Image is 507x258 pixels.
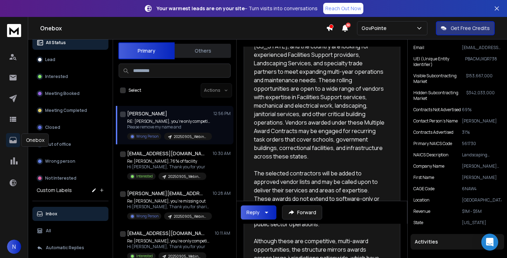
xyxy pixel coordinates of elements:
[462,118,501,124] p: [PERSON_NAME]
[325,5,361,12] p: Reach Out Now
[413,130,453,135] p: Contracts Advertised
[413,209,430,214] p: Revenue
[45,125,60,130] p: Closed
[127,150,205,157] h1: [EMAIL_ADDRESS][DOMAIN_NAME]
[45,142,71,147] p: Out of office
[213,191,231,196] p: 10:28 AM
[118,42,175,59] button: Primary
[32,103,108,118] button: Meeting Completed
[46,40,66,46] p: All Status
[46,228,51,234] p: All
[7,240,21,254] button: N
[127,164,206,170] p: Hi [PERSON_NAME], Thank you for your
[213,151,231,156] p: 10:30 AM
[32,154,108,168] button: Wrong person
[413,163,444,169] p: Company Name
[32,137,108,151] button: Out of office
[136,174,153,179] p: Interested
[127,158,206,164] p: Re: [PERSON_NAME], 76% of facility
[462,163,501,169] p: [PERSON_NAME] LANDSCAPE & MAINTENANCE SERVICES INC.
[413,56,465,67] p: UEI (Unique Entity Identifier)
[32,207,108,221] button: Inbox
[32,241,108,255] button: Automatic Replies
[175,43,231,59] button: Others
[462,197,501,203] p: [GEOGRAPHIC_DATA]
[413,175,434,180] p: First Name
[241,205,276,220] button: Reply
[37,187,72,194] h3: Custom Labels
[413,90,466,101] p: Hidden Subcontracting Market
[127,230,205,237] h1: [EMAIL_ADDRESS][DOMAIN_NAME]
[136,134,158,139] p: Wrong Person
[7,24,21,37] img: logo
[462,107,501,113] p: 69%
[32,70,108,84] button: Interested
[481,234,498,251] div: Open Intercom Messenger
[462,152,501,158] p: Landscaping Services
[127,198,212,204] p: Re: [PERSON_NAME], you’re missing out
[254,169,384,228] p: The selected contractors will be added to approved vendor lists and may be called upon to deliver...
[254,34,384,161] p: Agencies across [US_STATE], [US_STATE], [US_STATE], and the country are looking for experienced F...
[215,230,231,236] p: 10:11 AM
[462,186,501,192] p: 6NAW4
[46,245,84,251] p: Automatic Replies
[174,134,208,139] p: 20250905_Webinar-[PERSON_NAME](0910-11)-Nationwide Facility Support Contracts
[32,53,108,67] button: Lead
[127,124,212,130] p: Please remove my name and
[45,91,80,96] p: Meeting Booked
[466,90,501,101] p: $342,033,000
[462,209,501,214] p: $1M - $5M
[413,73,466,84] p: Visible Subcontracting Market
[282,205,322,220] button: Forward
[462,130,501,135] p: 31%
[127,119,212,124] p: RE: [PERSON_NAME], you’re only competing
[127,190,205,197] h1: [PERSON_NAME][EMAIL_ADDRESS][DOMAIN_NAME]
[45,108,87,113] p: Meeting Completed
[127,110,167,117] h1: [PERSON_NAME]
[413,186,434,192] p: CAGE code
[323,3,363,14] a: Reach Out Now
[129,88,141,93] label: Select
[413,45,424,50] p: Email
[45,74,68,79] p: Interested
[362,25,389,32] p: GovPointe
[136,214,158,219] p: Wrong Person
[32,120,108,134] button: Closed
[462,220,501,226] p: [US_STATE]
[466,73,501,84] p: $153,667,000
[21,133,49,147] div: Onebox
[465,56,501,67] p: PBACMJXQR738
[413,107,461,113] p: Contracts Not Advertised
[127,244,212,250] p: Hi [PERSON_NAME], Thank you for your
[32,86,108,101] button: Meeting Booked
[157,5,318,12] p: – Turn visits into conversations
[462,141,501,146] p: 561730
[32,36,108,50] button: All Status
[462,175,501,180] p: [PERSON_NAME]
[46,211,57,217] p: Inbox
[413,118,458,124] p: Contact person's name
[157,5,245,12] strong: Your warmest leads are on your site
[32,171,108,185] button: Not Interested
[45,158,75,164] p: Wrong person
[413,220,423,226] p: State
[413,197,430,203] p: location
[346,23,351,28] span: 50
[45,57,55,62] p: Lead
[32,224,108,238] button: All
[45,175,76,181] p: Not Interested
[127,238,212,244] p: Re: [PERSON_NAME], you’re only competing
[411,234,504,250] div: Activities
[40,24,326,32] h1: Onebox
[413,152,449,158] p: NAICS Description
[174,214,208,219] p: 20250905_Webinar-[PERSON_NAME](0910-11)-Nationwide Facility Support Contracts
[451,25,490,32] p: Get Free Credits
[168,174,202,179] p: 20250905_Webinar-[PERSON_NAME](0910-11)-Nationwide Facility Support Contracts
[413,141,452,146] p: Primary NAICS code
[127,204,212,210] p: Hi [PERSON_NAME], Thank you for sharing
[246,209,259,216] div: Reply
[462,45,501,50] p: [EMAIL_ADDRESS][DOMAIN_NAME]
